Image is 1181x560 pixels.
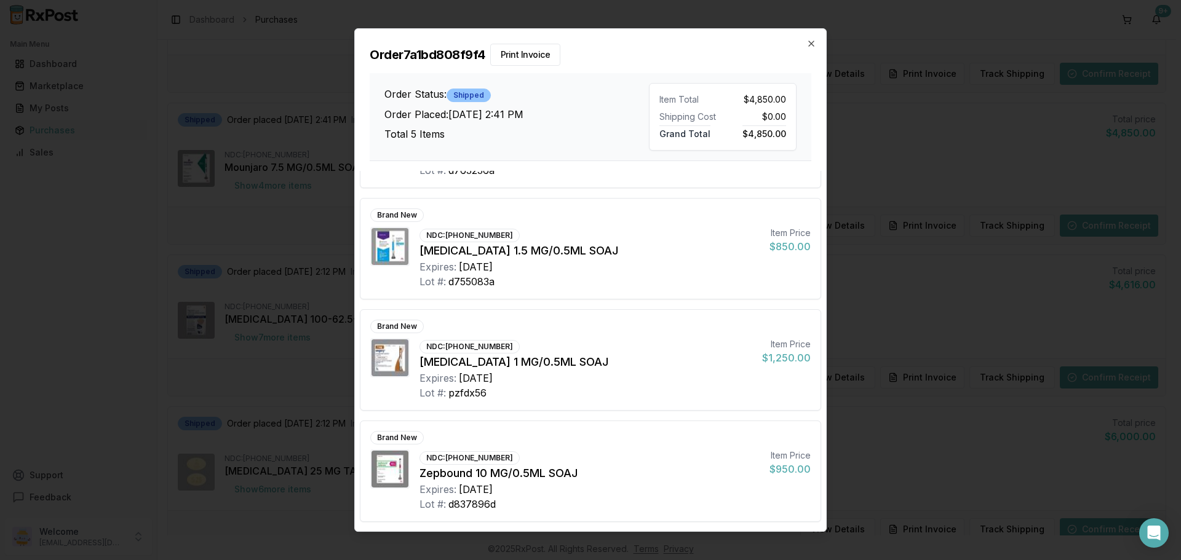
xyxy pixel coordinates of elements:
div: Shipped [447,89,491,102]
div: d763236a [448,163,495,178]
div: Expires: [420,259,456,274]
div: Brand New [370,320,424,333]
div: [DATE] [459,482,493,497]
img: Zepbound 10 MG/0.5ML SOAJ [372,451,408,487]
h3: Total 5 Items [384,127,649,141]
h3: Order Status: [384,87,649,102]
div: $950.00 [769,462,811,476]
div: d755083a [448,274,495,289]
div: Expires: [420,371,456,385]
div: Brand New [370,431,424,444]
div: Zepbound 10 MG/0.5ML SOAJ [420,465,760,482]
div: $850.00 [769,239,811,254]
div: NDC: [PHONE_NUMBER] [420,451,520,465]
div: NDC: [PHONE_NUMBER] [420,340,520,353]
h3: Order Placed: [DATE] 2:41 PM [384,107,649,122]
div: [MEDICAL_DATA] 1 MG/0.5ML SOAJ [420,353,752,371]
div: Brand New [370,208,424,222]
button: Print Invoice [490,44,561,66]
span: $4,850.00 [742,125,786,139]
div: Lot #: [420,385,446,400]
span: Grand Total [659,125,710,139]
div: [DATE] [459,259,493,274]
div: $0.00 [728,111,786,123]
div: [MEDICAL_DATA] 1.5 MG/0.5ML SOAJ [420,242,760,259]
div: d837896d [448,497,496,511]
div: $1,250.00 [762,350,811,365]
img: Trulicity 1.5 MG/0.5ML SOAJ [372,228,408,265]
h2: Order 7a1bd808f9f4 [370,44,811,66]
div: Item Price [769,449,811,462]
div: Lot #: [420,163,446,178]
div: Item Price [769,227,811,239]
img: Wegovy 1 MG/0.5ML SOAJ [372,339,408,376]
div: $4,850.00 [728,93,786,106]
div: Expires: [420,482,456,497]
div: Lot #: [420,497,446,511]
div: Shipping Cost [659,111,718,123]
div: [DATE] [459,371,493,385]
div: pzfdx56 [448,385,487,400]
div: Item Price [762,338,811,350]
div: Lot #: [420,274,446,289]
div: Item Total [659,93,718,106]
div: NDC: [PHONE_NUMBER] [420,229,520,242]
